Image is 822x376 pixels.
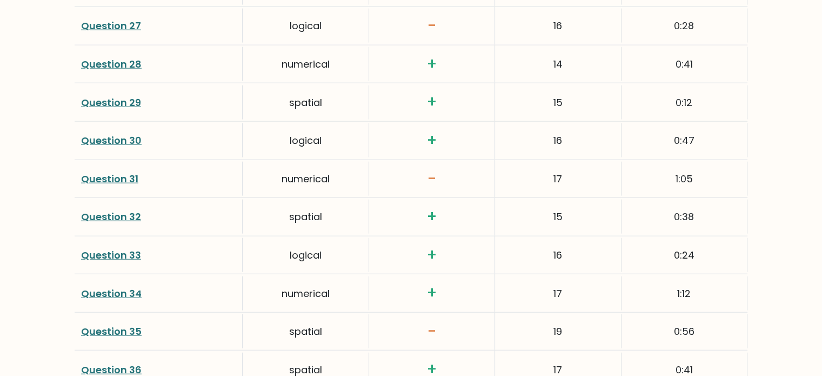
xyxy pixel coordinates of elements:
h3: + [376,131,488,150]
a: Question 35 [81,325,142,338]
h3: + [376,208,488,226]
div: logical [243,238,369,272]
a: Question 27 [81,19,141,32]
div: spatial [243,200,369,234]
div: 16 [495,238,621,272]
div: 0:28 [621,9,747,43]
div: spatial [243,314,369,348]
div: 0:24 [621,238,747,272]
h3: - [376,17,488,35]
a: Question 31 [81,172,138,186]
div: 16 [495,123,621,157]
h3: + [376,284,488,302]
div: logical [243,9,369,43]
div: 16 [495,9,621,43]
h3: - [376,170,488,188]
h3: + [376,246,488,265]
a: Question 32 [81,210,141,223]
div: numerical [243,47,369,81]
a: Question 29 [81,96,141,109]
div: 1:05 [621,162,747,196]
div: 0:38 [621,200,747,234]
div: 0:12 [621,85,747,120]
div: 0:41 [621,47,747,81]
div: 14 [495,47,621,81]
div: spatial [243,85,369,120]
div: 17 [495,276,621,311]
div: numerical [243,162,369,196]
div: 0:56 [621,314,747,348]
h3: - [376,322,488,341]
div: 17 [495,162,621,196]
div: numerical [243,276,369,311]
a: Question 30 [81,134,142,147]
a: Question 34 [81,287,142,300]
a: Question 33 [81,248,141,262]
div: 1:12 [621,276,747,311]
div: 19 [495,314,621,348]
h3: + [376,93,488,111]
div: logical [243,123,369,157]
a: Question 28 [81,57,142,71]
h3: + [376,55,488,74]
div: 15 [495,200,621,234]
div: 0:47 [621,123,747,157]
div: 15 [495,85,621,120]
